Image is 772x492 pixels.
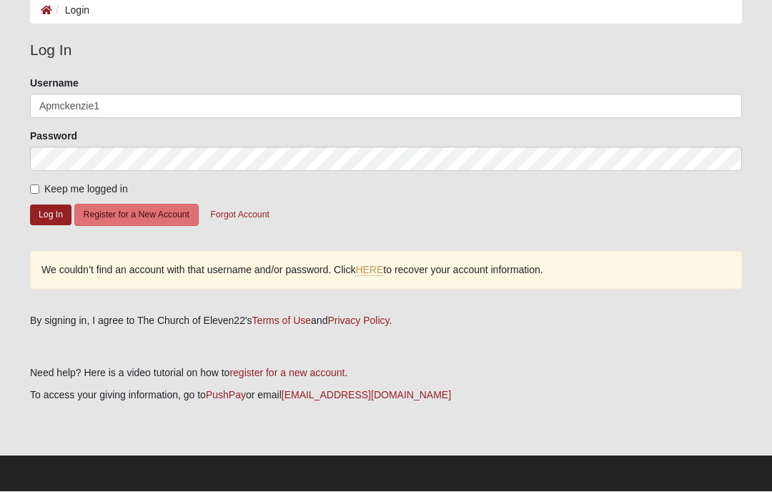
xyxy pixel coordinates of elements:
[282,390,451,401] a: [EMAIL_ADDRESS][DOMAIN_NAME]
[30,185,39,195] input: Keep me logged in
[30,314,742,329] div: By signing in, I agree to The Church of Eleven22's and .
[206,390,246,401] a: PushPay
[30,77,79,91] label: Username
[229,368,345,379] a: register for a new account
[30,252,742,290] div: We couldn’t find an account with that username and/or password. Click to recover your account inf...
[327,315,389,327] a: Privacy Policy
[52,4,89,19] li: Login
[30,129,77,144] label: Password
[30,366,742,381] p: Need help? Here is a video tutorial on how to .
[355,265,383,277] a: HERE
[30,205,71,226] button: Log In
[252,315,311,327] a: Terms of Use
[44,184,128,195] span: Keep me logged in
[202,205,279,227] button: Forgot Account
[74,205,199,227] button: Register for a New Account
[30,388,742,403] p: To access your giving information, go to or email
[30,39,742,62] legend: Log In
